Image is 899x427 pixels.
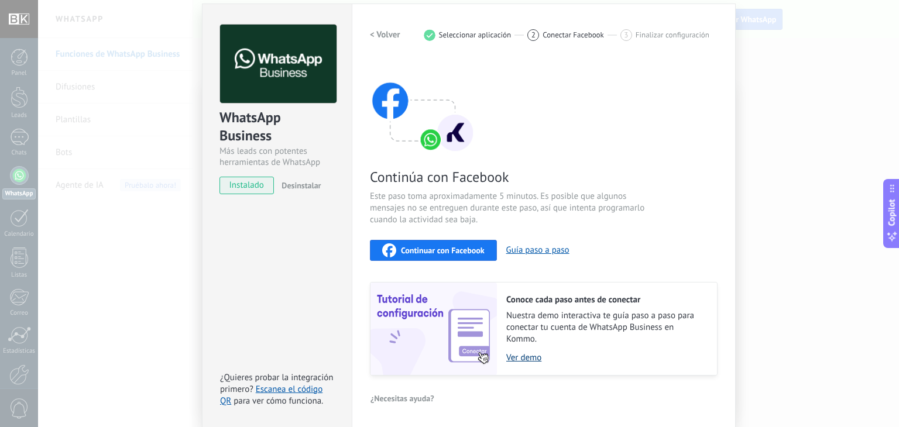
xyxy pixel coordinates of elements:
[219,108,335,146] div: WhatsApp Business
[506,245,569,256] button: Guía paso a paso
[220,177,273,194] span: instalado
[506,294,705,305] h2: Conoce cada paso antes de conectar
[277,177,321,194] button: Desinstalar
[439,30,512,39] span: Seleccionar aplicación
[636,30,709,39] span: Finalizar configuración
[506,310,705,345] span: Nuestra demo interactiva te guía paso a paso para conectar tu cuenta de WhatsApp Business en Kommo.
[220,372,334,395] span: ¿Quieres probar la integración primero?
[531,30,536,40] span: 2
[370,191,648,226] span: Este paso toma aproximadamente 5 minutos. Es posible que algunos mensajes no se entreguen durante...
[370,240,497,261] button: Continuar con Facebook
[234,395,323,407] span: para ver cómo funciona.
[370,60,475,153] img: connect with facebook
[282,180,321,191] span: Desinstalar
[624,30,628,40] span: 3
[401,246,485,254] span: Continuar con Facebook
[506,352,705,363] a: Ver demo
[220,384,322,407] a: Escanea el código QR
[543,30,604,39] span: Conectar Facebook
[370,390,435,407] button: ¿Necesitas ayuda?
[219,146,335,168] div: Más leads con potentes herramientas de WhatsApp
[370,25,400,46] button: < Volver
[370,29,400,40] h2: < Volver
[370,168,648,186] span: Continúa con Facebook
[370,394,434,402] span: ¿Necesitas ayuda?
[220,25,337,104] img: logo_main.png
[886,199,898,226] span: Copilot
